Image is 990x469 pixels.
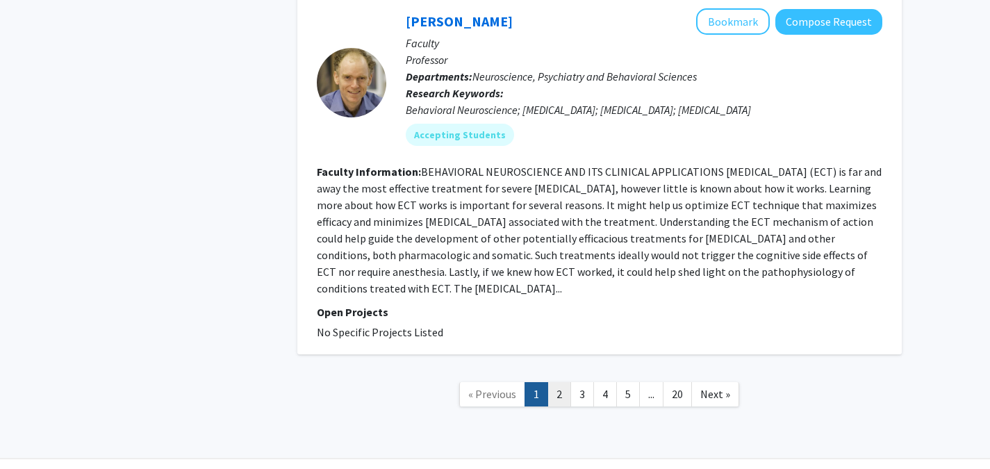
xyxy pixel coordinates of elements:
a: Previous Page [459,382,525,406]
fg-read-more: BEHAVIORAL NEUROSCIENCE AND ITS CLINICAL APPLICATIONS [MEDICAL_DATA] (ECT) is far and away the mo... [317,165,882,295]
iframe: Chat [10,406,59,459]
span: Neuroscience, Psychiatry and Behavioral Sciences [472,69,697,83]
button: Compose Request to Irving Reti [775,9,882,35]
a: Next [691,382,739,406]
b: Research Keywords: [406,86,504,100]
b: Faculty Information: [317,165,421,179]
p: Open Projects [317,304,882,320]
a: 2 [547,382,571,406]
a: [PERSON_NAME] [406,13,513,30]
a: 3 [570,382,594,406]
span: « Previous [468,387,516,401]
mat-chip: Accepting Students [406,124,514,146]
p: Faculty [406,35,882,51]
a: 20 [663,382,692,406]
span: ... [648,387,654,401]
p: Professor [406,51,882,68]
nav: Page navigation [297,368,902,425]
a: 4 [593,382,617,406]
span: No Specific Projects Listed [317,325,443,339]
a: 5 [616,382,640,406]
b: Departments: [406,69,472,83]
button: Add Irving Reti to Bookmarks [696,8,770,35]
a: 1 [525,382,548,406]
span: Next » [700,387,730,401]
div: Behavioral Neuroscience; [MEDICAL_DATA]; [MEDICAL_DATA]; [MEDICAL_DATA] [406,101,882,118]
